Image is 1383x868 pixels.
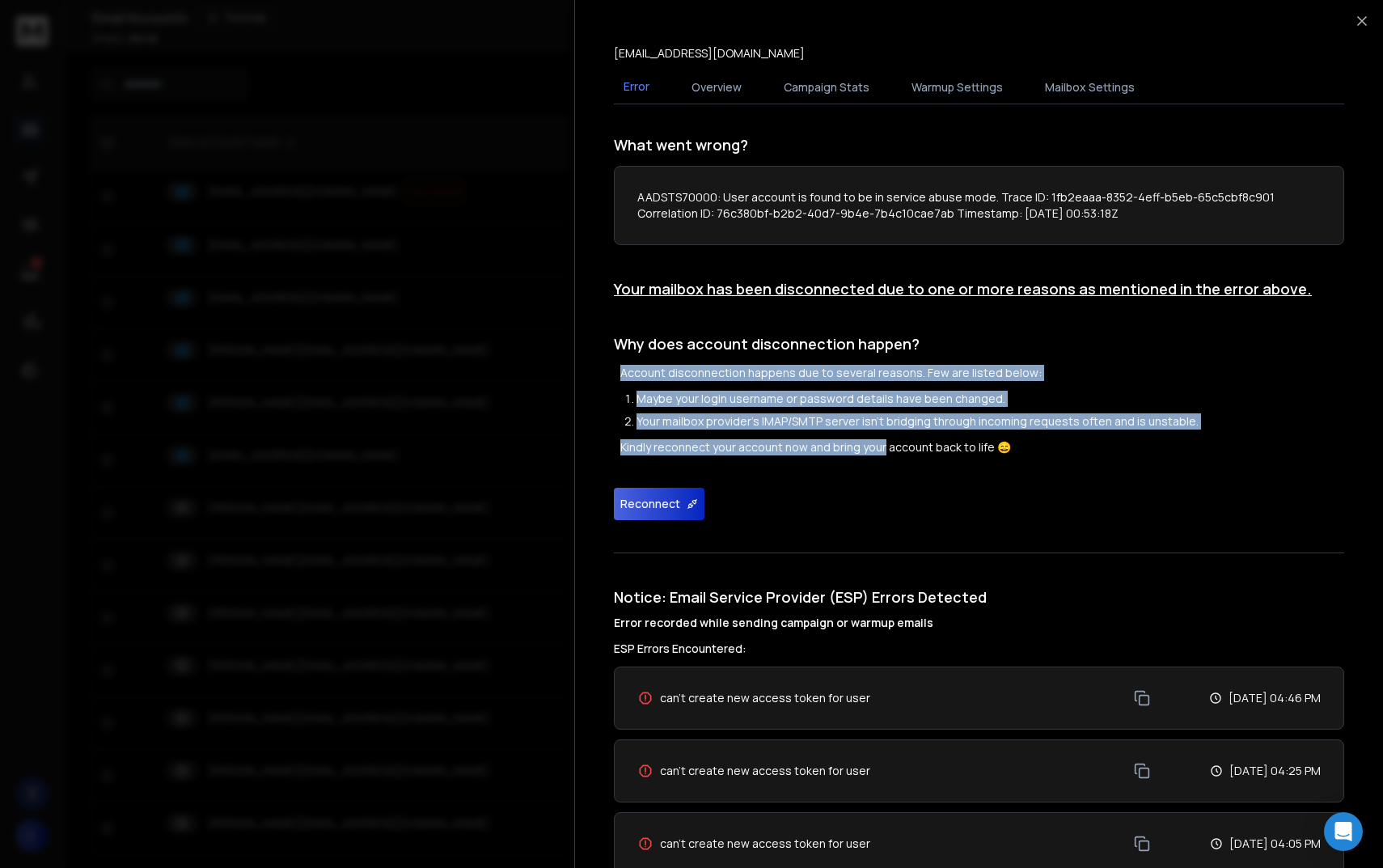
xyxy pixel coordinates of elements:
[1229,763,1321,779] p: [DATE] 04:25 PM
[614,641,1344,657] h3: ESP Errors Encountered:
[614,615,1344,631] h4: Error recorded while sending campaign or warmup emails
[1324,812,1363,851] div: Open Intercom Messenger
[1229,690,1321,706] p: [DATE] 04:46 PM
[774,70,879,105] button: Campaign Stats
[660,763,870,779] span: can't create new access token for user
[637,189,1321,222] p: AADSTS70000: User account is found to be in service abuse mode. Trace ID: 1fb2eaaa-8352-4eff-b5eb...
[614,586,1344,631] h1: Notice: Email Service Provider (ESP) Errors Detected
[1035,70,1144,105] button: Mailbox Settings
[620,439,1344,455] p: Kindly reconnect your account now and bring your account back to life 😄
[902,70,1013,105] button: Warmup Settings
[614,45,805,61] p: [EMAIL_ADDRESS][DOMAIN_NAME]
[614,332,1344,355] h1: Why does account disconnection happen?
[620,365,1344,381] p: Account disconnection happens due to several reasons. Few are listed below:
[660,836,870,852] span: can't create new access token for user
[637,391,1344,407] li: Maybe your login username or password details have been changed.
[682,70,751,105] button: Overview
[614,277,1344,300] h1: Your mailbox has been disconnected due to one or more reasons as mentioned in the error above.
[614,69,659,106] button: Error
[1229,836,1321,852] p: [DATE] 04:05 PM
[614,133,1344,156] h1: What went wrong?
[614,488,704,520] button: Reconnect
[637,413,1344,430] li: Your mailbox provider's IMAP/SMTP server isn't bridging through incoming requests often and is un...
[660,690,870,706] span: can't create new access token for user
